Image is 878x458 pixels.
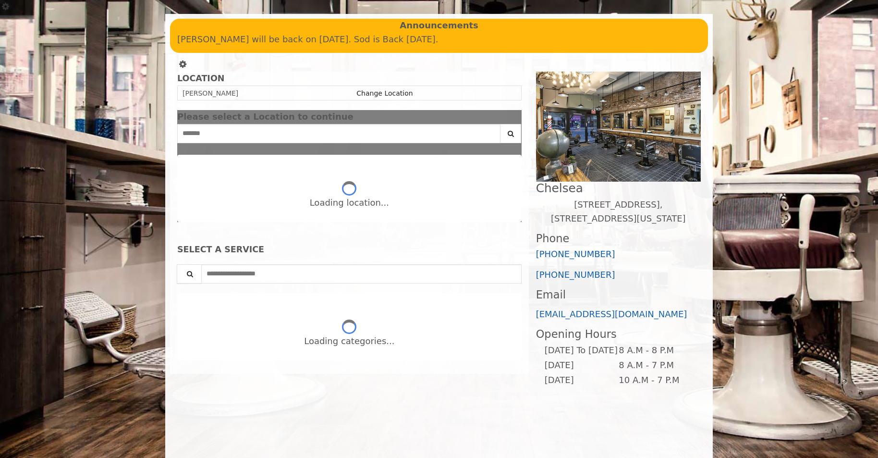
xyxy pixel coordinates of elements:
[536,328,701,340] h3: Opening Hours
[310,196,389,210] div: Loading location...
[400,19,478,33] b: Announcements
[505,130,516,137] i: Search button
[536,182,701,195] h2: Chelsea
[536,249,615,259] a: [PHONE_NUMBER]
[536,309,687,319] a: [EMAIL_ADDRESS][DOMAIN_NAME]
[356,89,413,97] a: Change Location
[544,373,618,388] td: [DATE]
[618,358,693,373] td: 8 A.M - 7 P.M
[177,124,500,143] input: Search Center
[507,114,522,120] button: close dialog
[177,33,701,47] p: [PERSON_NAME] will be back on [DATE]. Sod is Back [DATE].
[536,270,615,280] a: [PHONE_NUMBER]
[536,233,701,245] h3: Phone
[177,124,522,148] div: Center Select
[536,289,701,301] h3: Email
[618,343,693,358] td: 8 A.M - 8 P.M
[544,343,618,358] td: [DATE] To [DATE]
[177,264,202,284] button: Service Search
[183,89,238,97] span: [PERSON_NAME]
[618,373,693,388] td: 10 A.M - 7 P.M
[536,198,701,226] p: [STREET_ADDRESS],[STREET_ADDRESS][US_STATE]
[177,74,224,83] b: LOCATION
[177,111,354,122] span: Please select a Location to continue
[177,245,522,254] div: SELECT A SERVICE
[544,358,618,373] td: [DATE]
[304,334,394,348] div: Loading categories...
